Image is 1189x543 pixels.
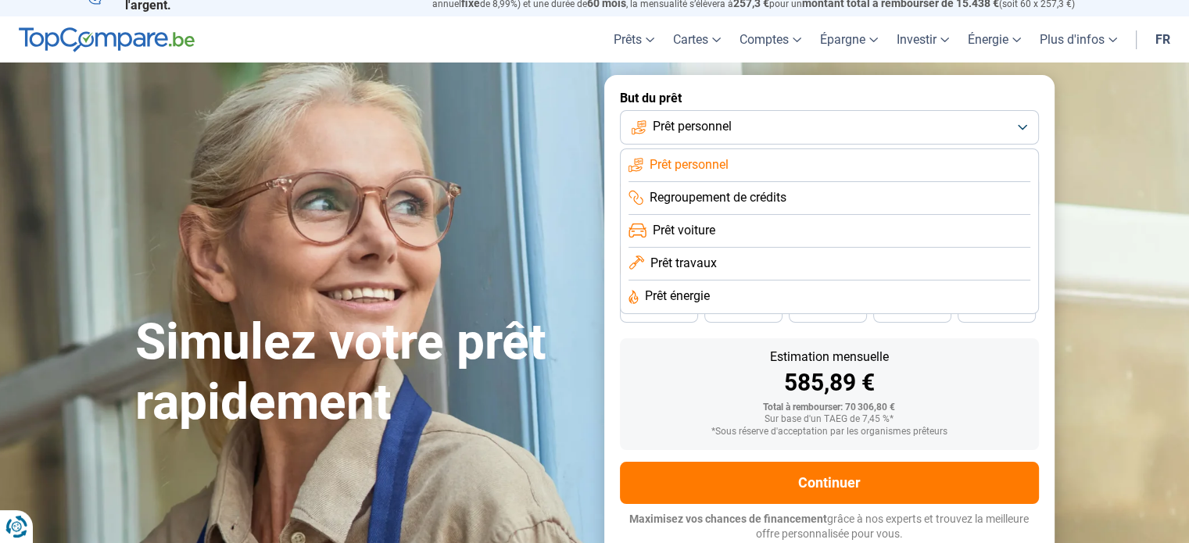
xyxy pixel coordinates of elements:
[811,16,887,63] a: Épargne
[645,288,710,305] span: Prêt énergie
[726,306,761,316] span: 42 mois
[632,351,1026,363] div: Estimation mensuelle
[629,513,827,525] span: Maximisez vos chances de financement
[620,462,1039,504] button: Continuer
[887,16,958,63] a: Investir
[620,512,1039,542] p: grâce à nos experts et trouvez la meilleure offre personnalisée pour vous.
[653,118,732,135] span: Prêt personnel
[632,402,1026,413] div: Total à rembourser: 70 306,80 €
[642,306,676,316] span: 48 mois
[730,16,811,63] a: Comptes
[811,306,845,316] span: 36 mois
[650,255,717,272] span: Prêt travaux
[1146,16,1180,63] a: fr
[632,414,1026,425] div: Sur base d'un TAEG de 7,45 %*
[650,189,786,206] span: Regroupement de crédits
[135,313,586,433] h1: Simulez votre prêt rapidement
[895,306,929,316] span: 30 mois
[620,110,1039,145] button: Prêt personnel
[958,16,1030,63] a: Énergie
[664,16,730,63] a: Cartes
[979,306,1014,316] span: 24 mois
[650,156,729,173] span: Prêt personnel
[19,27,195,52] img: TopCompare
[604,16,664,63] a: Prêts
[632,427,1026,438] div: *Sous réserve d'acceptation par les organismes prêteurs
[620,91,1039,105] label: But du prêt
[1030,16,1126,63] a: Plus d'infos
[632,371,1026,395] div: 585,89 €
[653,222,715,239] span: Prêt voiture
